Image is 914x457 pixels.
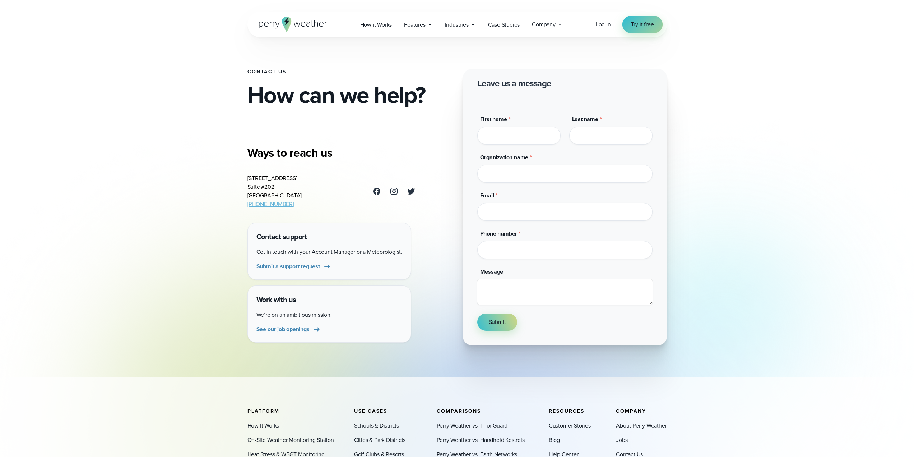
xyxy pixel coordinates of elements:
span: Email [480,191,494,200]
span: See our job openings [256,325,310,334]
span: Organization name [480,153,529,161]
h2: Leave us a message [477,78,551,89]
a: Jobs [616,436,627,444]
h4: Work with us [256,294,402,305]
a: Cities & Park Districts [354,436,405,444]
a: Try it free [622,16,663,33]
a: See our job openings [256,325,321,334]
span: Last name [572,115,598,123]
span: Industries [445,20,469,29]
span: Comparisons [437,407,481,415]
h4: Contact support [256,232,402,242]
a: [PHONE_NUMBER] [247,200,294,208]
a: Blog [549,436,560,444]
a: Case Studies [482,17,526,32]
span: Phone number [480,229,518,238]
h3: Ways to reach us [247,146,416,160]
span: Try it free [631,20,654,29]
a: Submit a support request [256,262,331,271]
address: [STREET_ADDRESS] Suite #202 [GEOGRAPHIC_DATA] [247,174,302,209]
span: Platform [247,407,279,415]
p: We’re on an ambitious mission. [256,311,402,319]
h1: Contact Us [247,69,451,75]
button: Submit [477,314,518,331]
a: How it Works [354,17,398,32]
a: Perry Weather vs. Thor Guard [437,421,507,430]
span: Company [616,407,646,415]
a: Perry Weather vs. Handheld Kestrels [437,436,525,444]
span: Submit [489,318,506,326]
span: Case Studies [488,20,520,29]
span: Message [480,268,504,276]
a: How It Works [247,421,279,430]
a: On-Site Weather Monitoring Station [247,436,334,444]
h2: How can we help? [247,83,451,106]
span: First name [480,115,507,123]
span: Log in [596,20,611,28]
span: Submit a support request [256,262,320,271]
a: Schools & Districts [354,421,399,430]
span: Use Cases [354,407,387,415]
a: Log in [596,20,611,29]
a: About Perry Weather [616,421,667,430]
p: Get in touch with your Account Manager or a Meteorologist. [256,248,402,256]
span: Features [404,20,425,29]
span: Company [532,20,556,29]
span: Resources [549,407,584,415]
span: How it Works [360,20,392,29]
a: Customer Stories [549,421,591,430]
